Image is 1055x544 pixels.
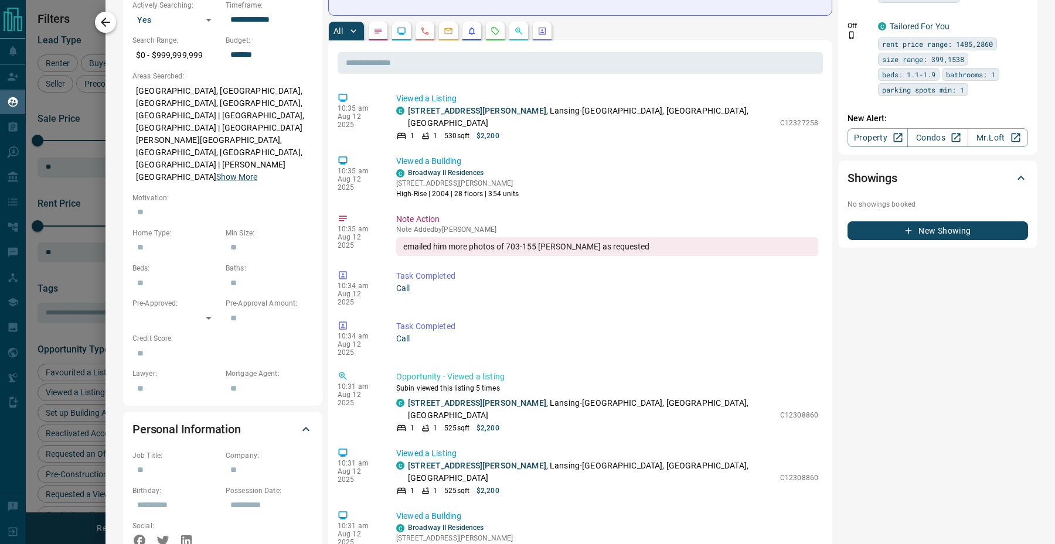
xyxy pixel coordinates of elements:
[132,415,313,443] div: Personal Information
[338,104,379,112] p: 10:35 am
[396,213,818,225] p: Note Action
[132,81,313,187] p: [GEOGRAPHIC_DATA], [GEOGRAPHIC_DATA], [GEOGRAPHIC_DATA], [GEOGRAPHIC_DATA], [GEOGRAPHIC_DATA] | [...
[848,221,1028,240] button: New Showing
[338,332,379,340] p: 10:34 am
[396,189,519,199] p: High-Rise | 2004 | 28 floors | 354 units
[226,263,313,273] p: Baths:
[848,31,856,39] svg: Push Notification Only
[132,450,220,461] p: Job Title:
[907,128,968,147] a: Condos
[132,298,220,309] p: Pre-Approved:
[848,164,1028,192] div: Showings
[132,368,220,379] p: Lawyer:
[882,84,964,95] span: parking spots min: 1
[338,290,379,306] p: Aug 12 2025
[396,225,818,234] p: Note Added by [PERSON_NAME]
[477,423,499,433] p: $2,200
[396,237,818,256] div: emailed him more photos of 703-155 [PERSON_NAME] as requested
[226,35,313,46] p: Budget:
[396,399,404,407] div: condos.ca
[338,391,379,407] p: Aug 12 2025
[226,368,313,379] p: Mortgage Agent:
[408,397,774,422] p: , Lansing-[GEOGRAPHIC_DATA], [GEOGRAPHIC_DATA], [GEOGRAPHIC_DATA]
[477,485,499,496] p: $2,200
[396,383,818,394] p: Subin viewed this listing 5 times
[396,533,519,543] p: [STREET_ADDRESS][PERSON_NAME]
[396,93,818,105] p: Viewed a Listing
[132,333,313,344] p: Credit Score:
[408,398,546,408] a: [STREET_ADDRESS][PERSON_NAME]
[132,420,241,439] h2: Personal Information
[410,131,414,141] p: 1
[396,155,818,167] p: Viewed a Building
[338,225,379,233] p: 10:35 am
[477,131,499,141] p: $2,200
[132,11,220,29] div: Yes
[433,423,437,433] p: 1
[396,282,818,295] p: Call
[338,233,379,249] p: Aug 12 2025
[408,461,546,470] a: [STREET_ADDRESS][PERSON_NAME]
[444,26,453,36] svg: Emails
[780,410,818,420] p: C12308860
[373,26,383,36] svg: Notes
[408,169,484,177] a: Broadway II Residences
[467,26,477,36] svg: Listing Alerts
[216,171,257,183] button: Show More
[338,175,379,191] p: Aug 12 2025
[433,131,437,141] p: 1
[882,38,993,50] span: rent price range: 1485,2860
[878,22,886,30] div: condos.ca
[226,485,313,496] p: Possession Date:
[420,26,430,36] svg: Calls
[444,485,469,496] p: 525 sqft
[338,112,379,129] p: Aug 12 2025
[338,522,379,530] p: 10:31 am
[408,105,774,129] p: , Lansing-[GEOGRAPHIC_DATA], [GEOGRAPHIC_DATA], [GEOGRAPHIC_DATA]
[338,467,379,484] p: Aug 12 2025
[396,107,404,115] div: condos.ca
[433,485,437,496] p: 1
[396,178,519,189] p: [STREET_ADDRESS][PERSON_NAME]
[132,485,220,496] p: Birthday:
[408,106,546,115] a: [STREET_ADDRESS][PERSON_NAME]
[848,20,871,31] p: Off
[848,199,1028,210] p: No showings booked
[338,382,379,391] p: 10:31 am
[396,270,818,282] p: Task Completed
[132,521,220,531] p: Social:
[514,26,523,36] svg: Opportunities
[396,320,818,333] p: Task Completed
[132,263,220,273] p: Beds:
[396,524,404,532] div: condos.ca
[780,118,818,128] p: C12327258
[132,71,313,81] p: Areas Searched:
[396,333,818,345] p: Call
[132,35,220,46] p: Search Range:
[968,128,1028,147] a: Mr.Loft
[226,298,313,309] p: Pre-Approval Amount:
[397,26,406,36] svg: Lead Browsing Activity
[890,22,949,31] a: Tailored For You
[396,461,404,470] div: condos.ca
[537,26,547,36] svg: Agent Actions
[338,459,379,467] p: 10:31 am
[848,128,908,147] a: Property
[226,228,313,238] p: Min Size:
[780,473,818,483] p: C12308860
[946,69,995,80] span: bathrooms: 1
[132,228,220,238] p: Home Type:
[408,524,484,532] a: Broadway II Residences
[444,131,469,141] p: 530 sqft
[396,510,818,522] p: Viewed a Building
[848,112,1028,125] p: New Alert:
[226,450,313,461] p: Company:
[410,485,414,496] p: 1
[338,282,379,290] p: 10:34 am
[408,460,774,484] p: , Lansing-[GEOGRAPHIC_DATA], [GEOGRAPHIC_DATA], [GEOGRAPHIC_DATA]
[338,167,379,175] p: 10:35 am
[444,423,469,433] p: 525 sqft
[396,447,818,460] p: Viewed a Listing
[396,169,404,177] div: condos.ca
[410,423,414,433] p: 1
